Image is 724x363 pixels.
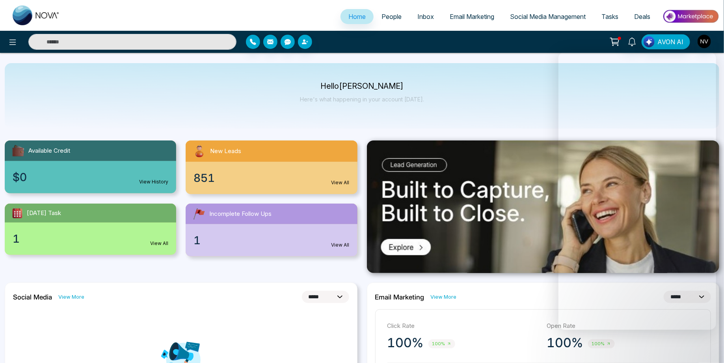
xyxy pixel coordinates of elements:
span: New Leads [210,147,241,156]
img: newLeads.svg [192,144,207,159]
a: Deals [626,9,658,24]
a: View History [139,178,168,185]
iframe: Intercom live chat [558,52,716,330]
h2: Social Media [13,293,52,301]
span: Email Marketing [450,13,494,21]
span: AVON AI [657,37,683,47]
img: Market-place.gif [662,7,719,25]
span: Tasks [601,13,618,21]
a: People [374,9,409,24]
span: Available Credit [28,146,70,155]
img: followUps.svg [192,207,206,221]
a: View All [150,240,168,247]
a: View All [331,179,350,186]
span: [DATE] Task [27,209,61,218]
a: Incomplete Follow Ups1View All [181,204,362,256]
span: Incomplete Follow Ups [209,210,272,219]
p: Click Rate [387,322,539,331]
p: Hello [PERSON_NAME] [300,83,424,90]
a: Home [341,9,374,24]
img: Nova CRM Logo [13,6,60,25]
a: Social Media Management [502,9,594,24]
a: View More [431,293,457,301]
span: Social Media Management [510,13,586,21]
span: 100% [428,339,455,348]
span: People [382,13,402,21]
img: availableCredit.svg [11,144,25,158]
img: User Avatar [698,35,711,48]
p: Open Rate [547,322,699,331]
button: AVON AI [642,34,690,49]
img: Lead Flow [644,36,655,47]
a: View All [331,241,350,249]
span: Home [348,13,366,21]
a: View More [58,293,84,301]
p: Here's what happening in your account [DATE]. [300,96,424,103]
span: 1 [13,230,20,247]
a: New Leads851View All [181,140,362,194]
h2: Email Marketing [375,293,424,301]
a: Tasks [594,9,626,24]
a: Email Marketing [442,9,502,24]
span: $0 [13,169,27,185]
span: Inbox [417,13,434,21]
span: 100% [588,339,615,348]
img: . [367,140,720,273]
a: Inbox [409,9,442,24]
p: 100% [387,335,424,351]
span: Deals [634,13,650,21]
p: 100% [547,335,583,351]
img: todayTask.svg [11,207,24,219]
span: 1 [194,232,201,249]
iframe: Intercom live chat [697,336,716,355]
span: 851 [194,170,215,186]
